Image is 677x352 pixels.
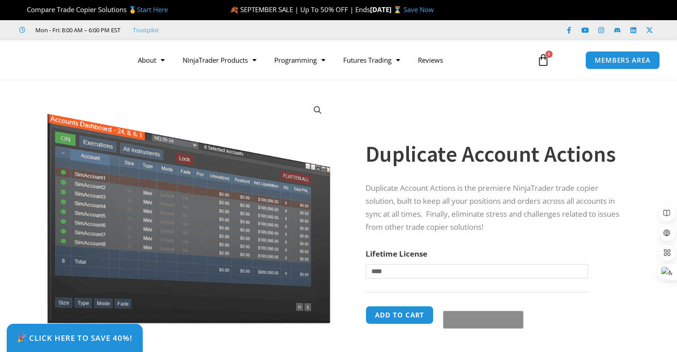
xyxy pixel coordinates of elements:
[20,6,26,13] img: 🏆
[19,5,168,14] span: Compare Trade Copier Solutions 🥇
[545,51,553,58] span: 0
[33,25,120,35] span: Mon - Fri: 8:00 AM – 6:00 PM EST
[366,138,627,170] h1: Duplicate Account Actions
[310,102,326,118] a: View full-screen image gallery
[409,50,452,70] a: Reviews
[17,334,132,342] span: 🎉 Click Here to save 40%!
[595,57,651,64] span: MEMBERS AREA
[174,50,265,70] a: NinjaTrader Products
[366,182,627,234] p: Duplicate Account Actions is the premiere NinjaTrader trade copier solution, built to keep all yo...
[137,5,168,14] a: Start Here
[524,47,563,73] a: 0
[129,50,528,70] nav: Menu
[265,50,334,70] a: Programming
[230,5,370,14] span: 🍂 SEPTEMBER SALE | Up To 50% OFF | Ends
[334,50,409,70] a: Futures Trading
[366,306,434,324] button: Add to cart
[366,249,427,259] label: Lifetime License
[19,44,115,76] img: LogoAI | Affordable Indicators – NinjaTrader
[129,50,174,70] a: About
[585,51,660,69] a: MEMBERS AREA
[133,25,159,35] a: Trustpilot
[45,95,332,324] img: Screenshot 2024-08-26 15414455555
[443,311,524,329] button: Buy with GPay
[441,305,522,305] iframe: Secure payment input frame
[366,283,379,289] a: Clear options
[404,5,434,14] a: Save Now
[7,324,143,352] a: 🎉 Click Here to save 40%!
[370,5,404,14] strong: [DATE] ⌛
